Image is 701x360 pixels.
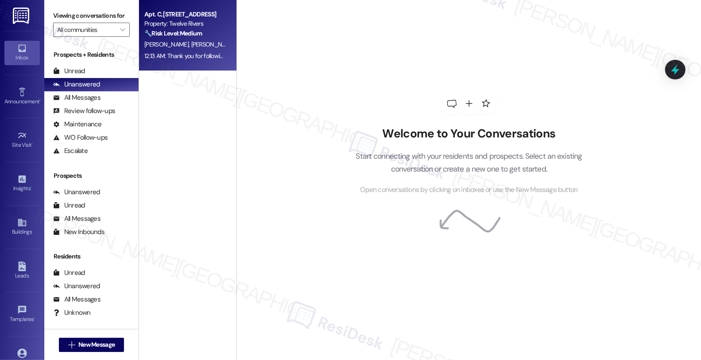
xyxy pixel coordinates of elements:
[360,184,577,196] span: Open conversations by clicking on inboxes or use the New Message button
[39,97,41,103] span: •
[44,50,139,59] div: Prospects + Residents
[34,315,35,321] span: •
[78,340,115,349] span: New Message
[144,10,226,19] div: Apt. C, [STREET_ADDRESS]
[53,9,130,23] label: Viewing conversations for
[53,214,101,223] div: All Messages
[144,52,687,60] div: 12:13 AM: Thank you for following up and clarifying your concern. I’ve made a note regarding the ...
[53,80,100,89] div: Unanswered
[4,41,40,65] a: Inbox
[53,146,88,156] div: Escalate
[4,215,40,239] a: Buildings
[4,302,40,326] a: Templates •
[53,282,100,291] div: Unanswered
[32,141,33,147] span: •
[53,93,101,102] div: All Messages
[53,295,101,304] div: All Messages
[53,120,102,129] div: Maintenance
[59,338,124,352] button: New Message
[120,26,125,33] i: 
[44,252,139,261] div: Residents
[44,171,139,180] div: Prospects
[53,67,85,76] div: Unread
[4,259,40,283] a: Leads
[53,106,115,116] div: Review follow-ups
[53,133,108,142] div: WO Follow-ups
[53,227,105,237] div: New Inbounds
[13,8,31,24] img: ResiDesk Logo
[144,19,226,28] div: Property: Twelve Rivers
[4,172,40,196] a: Insights •
[31,184,32,190] span: •
[144,29,202,37] strong: 🔧 Risk Level: Medium
[342,150,596,175] p: Start connecting with your residents and prospects. Select an existing conversation or create a n...
[53,201,85,210] div: Unread
[53,308,91,317] div: Unknown
[57,23,116,37] input: All communities
[4,128,40,152] a: Site Visit •
[191,40,236,48] span: [PERSON_NAME]
[53,188,100,197] div: Unanswered
[144,40,191,48] span: [PERSON_NAME]
[53,268,85,278] div: Unread
[342,127,596,141] h2: Welcome to Your Conversations
[68,341,75,348] i: 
